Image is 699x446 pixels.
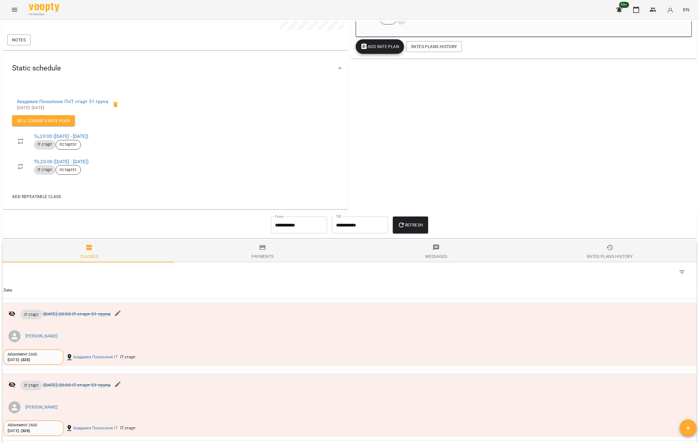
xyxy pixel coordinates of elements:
[393,216,428,233] button: Refresh
[17,105,108,111] p: [DATE] - [DATE]
[4,287,695,294] span: Date
[12,115,75,126] button: Sell Course's Rate plan
[21,383,42,388] span: ІТ старт
[56,167,80,173] span: ітстарт51
[21,312,42,317] span: ІТ старт
[34,159,88,164] a: Th,20:00 ([DATE] - [DATE])
[119,353,137,361] div: ІТ старт
[361,43,399,50] span: Add Rate plan
[587,253,633,260] div: Rates Plans History
[43,311,111,317] a: [DATE] 20:00 ІТ старт 51 група
[4,350,63,365] div: Абонемент 2600[DATE]- (325)
[411,43,457,50] span: Rates Plans History
[398,221,423,229] span: Refresh
[4,287,12,294] div: Date
[8,352,59,357] div: Абонемент 2600
[17,117,70,124] span: Sell Course's Rate plan
[7,34,30,45] button: Notes
[34,142,56,147] span: ІТ старт
[619,2,629,8] span: 99+
[34,133,88,139] a: Tu,20:00 ([DATE] - [DATE])
[34,167,56,173] span: ІТ старт
[56,142,80,147] span: ітстарт51
[425,253,447,260] div: Messages
[21,428,30,433] b: ( 325 )
[4,287,12,294] div: Sort
[73,425,118,431] a: Академія Покоління ІТ
[12,36,26,44] span: Notes
[25,333,58,339] a: [PERSON_NAME]
[683,6,689,13] span: EN
[29,12,59,16] span: For Business
[17,99,108,104] a: Академія Покоління ІТ»ІТ старт 51 група
[4,421,63,436] div: Абонемент 2600[DATE]- (325)
[29,3,59,12] img: Voopty Logo
[10,191,64,202] button: Add repeatable class
[8,357,30,363] div: [DATE] -
[8,422,59,428] div: Абонемент 2600
[12,63,61,73] span: Static schedule
[56,165,81,175] div: ітстарт51
[406,41,462,52] button: Rates Plans History
[681,4,692,15] button: EN
[12,193,61,200] span: Add repeatable class
[119,424,137,432] div: ІТ старт
[56,140,81,150] div: ітстарт51
[2,53,348,84] div: Static schedule
[43,382,111,388] a: [DATE] 20:00 ІТ старт 51 група
[666,5,675,14] img: avatar_s.png
[21,357,30,362] b: ( 325 )
[675,265,689,279] button: Filter
[252,253,274,260] div: Payments
[80,253,98,260] div: Classes
[356,39,404,54] button: Add Rate plan
[73,354,118,360] a: Академія Покоління ІТ
[108,97,123,112] span: Delete the client from the group ітстарт51 of the course ІТ старт 51 група?
[2,262,697,282] div: Table Toolbar
[25,404,58,410] a: [PERSON_NAME]
[8,428,30,434] div: [DATE] -
[7,2,22,17] button: Menu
